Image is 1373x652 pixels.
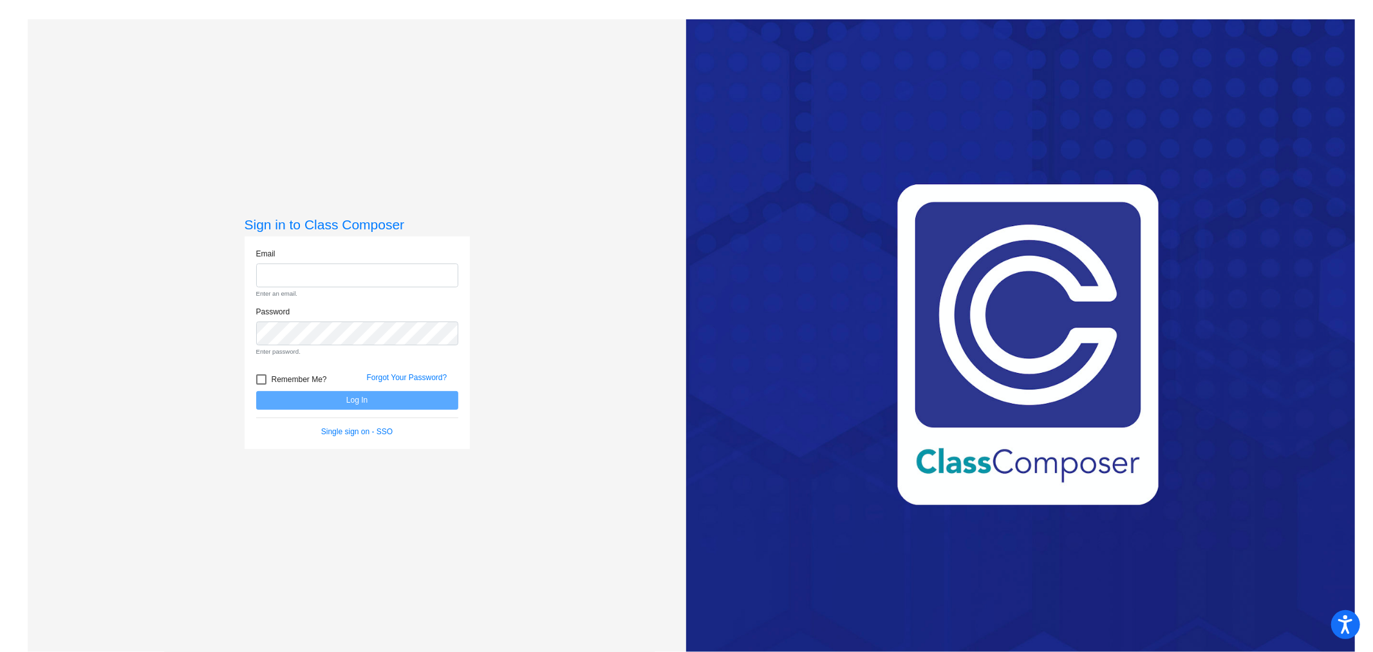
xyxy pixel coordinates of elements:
h3: Sign in to Class Composer [245,216,470,233]
span: Remember Me? [272,372,327,387]
a: Forgot Your Password? [367,373,447,382]
label: Password [256,306,290,318]
button: Log In [256,391,458,410]
small: Enter an email. [256,289,458,298]
small: Enter password. [256,347,458,356]
a: Single sign on - SSO [321,427,393,436]
label: Email [256,248,276,260]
